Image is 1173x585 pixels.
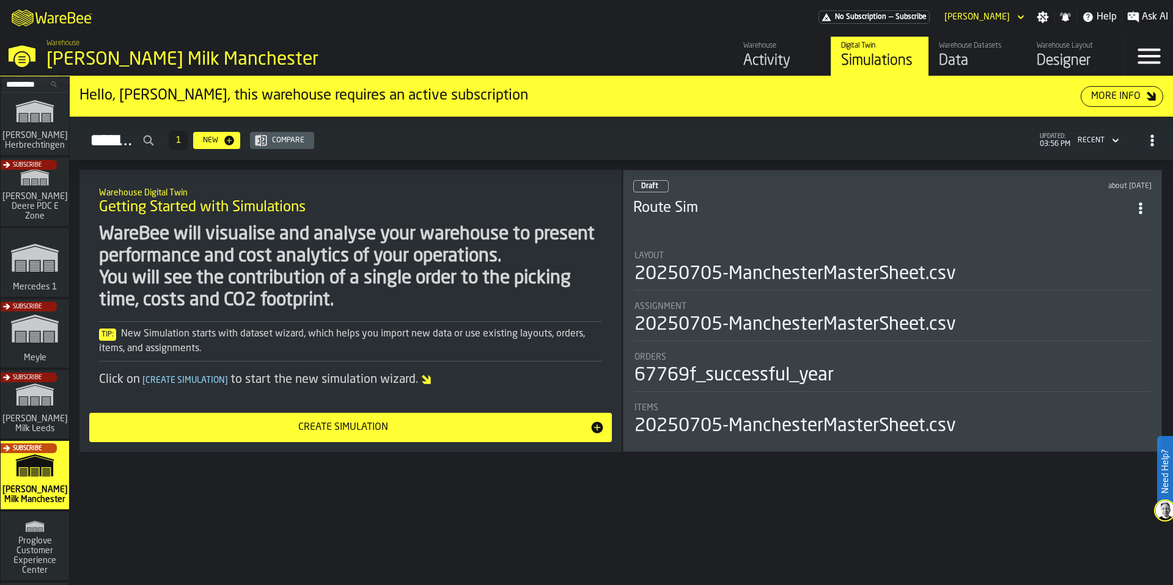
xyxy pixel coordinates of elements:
[733,37,831,76] a: link-to-/wh/i/b09612b5-e9f1-4a3a-b0a4-784729d61419/feed/
[1,228,69,299] a: link-to-/wh/i/a24a3e22-db74-4543-ba93-f633e23cdb4e/simulations
[634,302,1151,341] div: stat-Assignment
[1077,10,1122,24] label: button-toggle-Help
[634,302,1151,311] div: Title
[13,162,42,169] span: Subscribe
[13,303,42,310] span: Subscribe
[79,170,622,452] div: ItemListCard-
[633,239,1152,440] section: card-SimulationDashboardCard-draft
[634,352,666,362] span: Orders
[250,132,314,149] button: button-Compare
[634,403,1151,413] div: Title
[89,180,612,223] div: title-Getting Started with Simulations
[634,251,1151,291] div: stat-Layout
[1158,437,1172,506] label: Need Help?
[176,136,181,145] span: 1
[641,183,658,190] span: Draft
[939,51,1017,71] div: Data
[193,132,240,149] button: button-New
[13,445,42,452] span: Subscribe
[1040,140,1070,148] span: 03:56 PM
[46,49,377,71] div: [PERSON_NAME] Milk Manchester
[743,51,821,71] div: Activity
[1,158,69,228] a: link-to-/wh/i/9d85c013-26f4-4c06-9c7d-6d35b33af13a/simulations
[818,10,930,24] a: link-to-/wh/i/b09612b5-e9f1-4a3a-b0a4-784729d61419/pricing/
[835,13,886,21] span: No Subscription
[225,376,228,385] span: ]
[164,131,193,150] div: ButtonLoadMore-Load More-Prev-First-Last
[895,13,927,21] span: Subscribe
[6,536,64,575] span: Proglove Customer Experience Center
[634,352,1151,392] div: stat-Orders
[634,251,1151,261] div: Title
[1026,37,1124,76] a: link-to-/wh/i/b09612b5-e9f1-4a3a-b0a4-784729d61419/designer
[1040,133,1070,140] span: updated:
[911,182,1152,191] div: Updated: 7/11/2025, 11:51:05 AM Created: 7/11/2025, 11:39:17 AM
[1032,11,1054,23] label: button-toggle-Settings
[1125,37,1173,76] label: button-toggle-Menu
[841,42,919,50] div: Digital Twin
[634,415,956,437] div: 20250705-ManchesterMasterSheet.csv
[634,365,834,387] div: 67769f_successful_year
[1097,10,1117,24] span: Help
[889,13,893,21] span: —
[634,251,664,261] span: Layout
[142,376,145,385] span: [
[1086,89,1145,104] div: More Info
[928,37,1026,76] a: link-to-/wh/i/b09612b5-e9f1-4a3a-b0a4-784729d61419/data
[1081,86,1163,107] button: button-More Info
[46,39,79,48] span: Warehouse
[1122,10,1173,24] label: button-toggle-Ask AI
[1,512,69,583] a: link-to-/wh/i/ad8a128b-0962-41b6-b9c5-f48cc7973f93/simulations
[1073,133,1122,148] div: DropdownMenuValue-4
[944,12,1010,22] div: DropdownMenuValue-Pavle Vasic
[623,170,1163,452] div: ItemListCard-DashboardItemContainer
[634,403,1151,437] div: stat-Items
[743,42,821,50] div: Warehouse
[1,370,69,441] a: link-to-/wh/i/9ddcc54a-0a13-4fa4-8169-7a9b979f5f30/simulations
[1078,136,1105,145] div: DropdownMenuValue-4
[70,117,1173,160] h2: button-Simulations
[99,198,306,217] span: Getting Started with Simulations
[1,299,69,370] a: link-to-/wh/i/a559492c-8db7-4f96-b4fe-6fc1bd76401c/simulations
[13,374,42,381] span: Subscribe
[99,223,602,311] div: WareBee will visualise and analyse your warehouse to present performance and cost analytics of yo...
[198,136,223,145] div: New
[99,371,602,388] div: Click on to start the new simulation wizard.
[831,37,928,76] a: link-to-/wh/i/b09612b5-e9f1-4a3a-b0a4-784729d61419/simulations
[267,136,309,145] div: Compare
[818,10,930,24] div: Menu Subscription
[634,314,956,336] div: 20250705-ManchesterMasterSheet.csv
[633,198,1130,218] h3: Route Sim
[99,327,602,356] div: New Simulation starts with dataset wizard, which helps you import new data or use existing layout...
[1,441,69,512] a: link-to-/wh/i/b09612b5-e9f1-4a3a-b0a4-784729d61419/simulations
[634,403,658,413] span: Items
[79,86,1081,106] div: Hello, [PERSON_NAME], this warehouse requires an active subscription
[1037,42,1114,50] div: Warehouse Layout
[633,180,669,192] div: status-0 2
[634,352,1151,362] div: Title
[140,376,230,385] span: Create Simulation
[10,282,59,292] span: Mercedes 1
[99,186,602,198] h2: Sub Title
[1142,10,1168,24] span: Ask AI
[97,420,590,435] div: Create Simulation
[634,302,686,311] span: Assignment
[70,76,1173,117] div: ItemListCard-
[89,413,612,442] button: button-Create Simulation
[1,87,69,158] a: link-to-/wh/i/f0a6b354-7883-413a-84ff-a65eb9c31f03/simulations
[841,51,919,71] div: Simulations
[939,42,1017,50] div: Warehouse Datasets
[99,329,116,341] span: Tip:
[1037,51,1114,71] div: Designer
[1054,11,1076,23] label: button-toggle-Notifications
[634,263,956,285] div: 20250705-ManchesterMasterSheet.csv
[940,10,1027,24] div: DropdownMenuValue-Pavle Vasic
